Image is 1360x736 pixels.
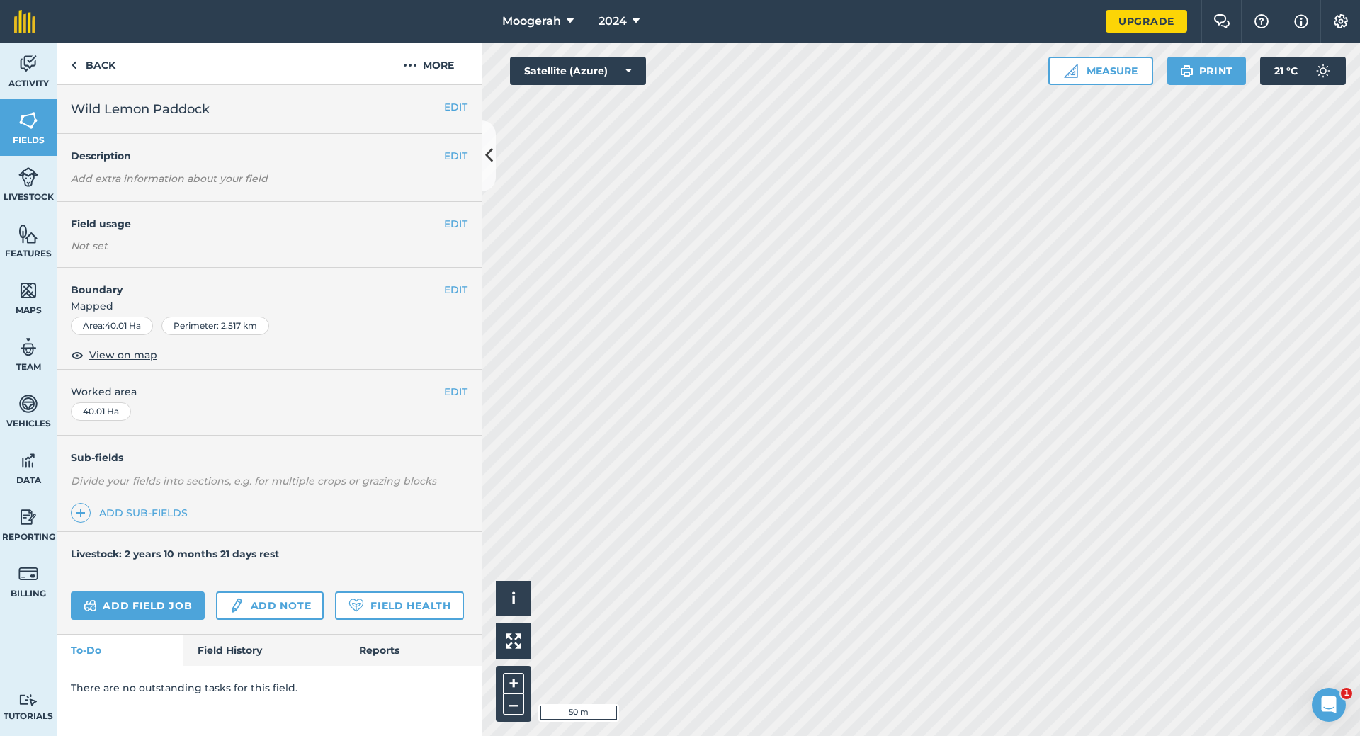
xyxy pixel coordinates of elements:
[444,216,467,232] button: EDIT
[71,172,268,185] em: Add extra information about your field
[1048,57,1153,85] button: Measure
[71,346,157,363] button: View on map
[84,597,97,614] img: svg+xml;base64,PD94bWwgdmVyc2lvbj0iMS4wIiBlbmNvZGluZz0idXRmLTgiPz4KPCEtLSBHZW5lcmF0b3I6IEFkb2JlIE...
[511,589,516,607] span: i
[1309,57,1337,85] img: svg+xml;base64,PD94bWwgdmVyc2lvbj0iMS4wIiBlbmNvZGluZz0idXRmLTgiPz4KPCEtLSBHZW5lcmF0b3I6IEFkb2JlIE...
[76,504,86,521] img: svg+xml;base64,PHN2ZyB4bWxucz0iaHR0cDovL3d3dy53My5vcmcvMjAwMC9zdmciIHdpZHRoPSIxNCIgaGVpZ2h0PSIyNC...
[57,635,183,666] a: To-Do
[444,384,467,400] button: EDIT
[229,597,244,614] img: svg+xml;base64,PD94bWwgdmVyc2lvbj0iMS4wIiBlbmNvZGluZz0idXRmLTgiPz4KPCEtLSBHZW5lcmF0b3I6IEFkb2JlIE...
[444,99,467,115] button: EDIT
[71,57,77,74] img: svg+xml;base64,PHN2ZyB4bWxucz0iaHR0cDovL3d3dy53My5vcmcvMjAwMC9zdmciIHdpZHRoPSI5IiBoZWlnaHQ9IjI0Ii...
[161,317,269,335] div: Perimeter : 2.517 km
[503,694,524,715] button: –
[18,223,38,244] img: svg+xml;base64,PHN2ZyB4bWxucz0iaHR0cDovL3d3dy53My5vcmcvMjAwMC9zdmciIHdpZHRoPSI1NiIgaGVpZ2h0PSI2MC...
[1064,64,1078,78] img: Ruler icon
[1106,10,1187,33] a: Upgrade
[1294,13,1308,30] img: svg+xml;base64,PHN2ZyB4bWxucz0iaHR0cDovL3d3dy53My5vcmcvMjAwMC9zdmciIHdpZHRoPSIxNyIgaGVpZ2h0PSIxNy...
[71,680,467,696] p: There are no outstanding tasks for this field.
[18,336,38,358] img: svg+xml;base64,PD94bWwgdmVyc2lvbj0iMS4wIiBlbmNvZGluZz0idXRmLTgiPz4KPCEtLSBHZW5lcmF0b3I6IEFkb2JlIE...
[496,581,531,616] button: i
[71,384,467,400] span: Worked area
[503,673,524,694] button: +
[57,43,130,84] a: Back
[71,503,193,523] a: Add sub-fields
[14,10,35,33] img: fieldmargin Logo
[71,402,131,421] div: 40.01 Ha
[71,591,205,620] a: Add field job
[71,148,467,164] h4: Description
[71,99,210,119] span: Wild Lemon Paddock
[18,450,38,471] img: svg+xml;base64,PD94bWwgdmVyc2lvbj0iMS4wIiBlbmNvZGluZz0idXRmLTgiPz4KPCEtLSBHZW5lcmF0b3I6IEFkb2JlIE...
[599,13,627,30] span: 2024
[345,635,482,666] a: Reports
[502,13,561,30] span: Moogerah
[216,591,324,620] a: Add note
[1312,688,1346,722] iframe: Intercom live chat
[18,506,38,528] img: svg+xml;base64,PD94bWwgdmVyc2lvbj0iMS4wIiBlbmNvZGluZz0idXRmLTgiPz4KPCEtLSBHZW5lcmF0b3I6IEFkb2JlIE...
[506,633,521,649] img: Four arrows, one pointing top left, one top right, one bottom right and the last bottom left
[1332,14,1349,28] img: A cog icon
[71,548,279,560] h4: Livestock: 2 years 10 months 21 days rest
[18,110,38,131] img: svg+xml;base64,PHN2ZyB4bWxucz0iaHR0cDovL3d3dy53My5vcmcvMjAwMC9zdmciIHdpZHRoPSI1NiIgaGVpZ2h0PSI2MC...
[57,298,482,314] span: Mapped
[1341,688,1352,699] span: 1
[71,475,436,487] em: Divide your fields into sections, e.g. for multiple crops or grazing blocks
[71,239,467,253] div: Not set
[71,346,84,363] img: svg+xml;base64,PHN2ZyB4bWxucz0iaHR0cDovL3d3dy53My5vcmcvMjAwMC9zdmciIHdpZHRoPSIxOCIgaGVpZ2h0PSIyNC...
[71,216,444,232] h4: Field usage
[57,450,482,465] h4: Sub-fields
[57,268,444,298] h4: Boundary
[444,148,467,164] button: EDIT
[1253,14,1270,28] img: A question mark icon
[18,53,38,74] img: svg+xml;base64,PD94bWwgdmVyc2lvbj0iMS4wIiBlbmNvZGluZz0idXRmLTgiPz4KPCEtLSBHZW5lcmF0b3I6IEFkb2JlIE...
[1213,14,1230,28] img: Two speech bubbles overlapping with the left bubble in the forefront
[335,591,463,620] a: Field Health
[444,282,467,298] button: EDIT
[1167,57,1247,85] button: Print
[403,57,417,74] img: svg+xml;base64,PHN2ZyB4bWxucz0iaHR0cDovL3d3dy53My5vcmcvMjAwMC9zdmciIHdpZHRoPSIyMCIgaGVpZ2h0PSIyNC...
[18,693,38,707] img: svg+xml;base64,PD94bWwgdmVyc2lvbj0iMS4wIiBlbmNvZGluZz0idXRmLTgiPz4KPCEtLSBHZW5lcmF0b3I6IEFkb2JlIE...
[1180,62,1194,79] img: svg+xml;base64,PHN2ZyB4bWxucz0iaHR0cDovL3d3dy53My5vcmcvMjAwMC9zdmciIHdpZHRoPSIxOSIgaGVpZ2h0PSIyNC...
[18,393,38,414] img: svg+xml;base64,PD94bWwgdmVyc2lvbj0iMS4wIiBlbmNvZGluZz0idXRmLTgiPz4KPCEtLSBHZW5lcmF0b3I6IEFkb2JlIE...
[1274,57,1298,85] span: 21 ° C
[71,317,153,335] div: Area : 40.01 Ha
[18,166,38,188] img: svg+xml;base64,PD94bWwgdmVyc2lvbj0iMS4wIiBlbmNvZGluZz0idXRmLTgiPz4KPCEtLSBHZW5lcmF0b3I6IEFkb2JlIE...
[18,280,38,301] img: svg+xml;base64,PHN2ZyB4bWxucz0iaHR0cDovL3d3dy53My5vcmcvMjAwMC9zdmciIHdpZHRoPSI1NiIgaGVpZ2h0PSI2MC...
[375,43,482,84] button: More
[183,635,344,666] a: Field History
[18,563,38,584] img: svg+xml;base64,PD94bWwgdmVyc2lvbj0iMS4wIiBlbmNvZGluZz0idXRmLTgiPz4KPCEtLSBHZW5lcmF0b3I6IEFkb2JlIE...
[89,347,157,363] span: View on map
[510,57,646,85] button: Satellite (Azure)
[1260,57,1346,85] button: 21 °C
